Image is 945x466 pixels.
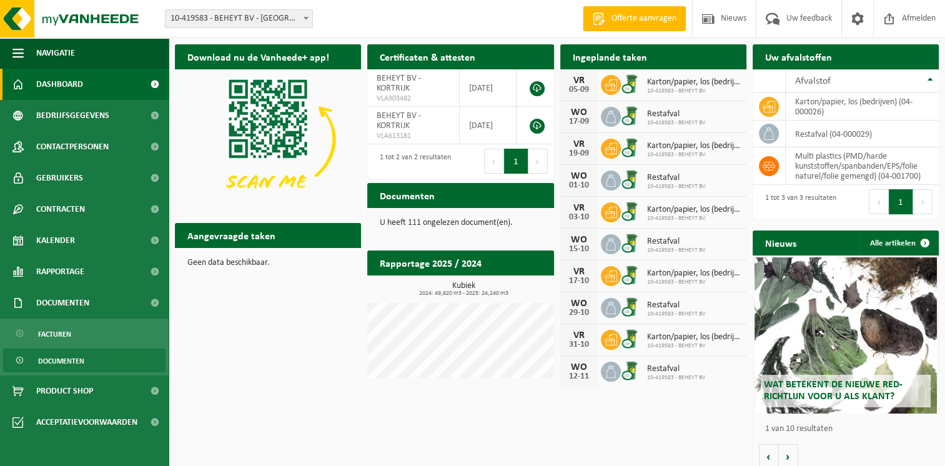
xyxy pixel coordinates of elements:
[795,76,831,86] span: Afvalstof
[460,69,517,107] td: [DATE]
[567,171,591,181] div: WO
[647,141,740,151] span: Karton/papier, los (bedrijven)
[567,309,591,317] div: 29-10
[647,205,740,215] span: Karton/papier, los (bedrijven)
[175,44,342,69] h2: Download nu de Vanheede+ app!
[36,162,83,194] span: Gebruikers
[374,290,553,297] span: 2024: 49,820 m3 - 2025: 24,240 m3
[367,183,447,207] h2: Documenten
[621,296,642,317] img: WB-0240-CU
[765,425,933,434] p: 1 van 10 resultaten
[621,201,642,222] img: WB-0240-CU
[567,362,591,372] div: WO
[165,9,313,28] span: 10-419583 - BEHEYT BV - KORTRIJK
[621,137,642,158] img: WB-0240-CU
[38,349,84,373] span: Documenten
[647,87,740,95] span: 10-419583 - BEHEYT BV
[621,105,642,126] img: WB-0240-CU
[647,173,706,183] span: Restafval
[759,188,836,216] div: 1 tot 3 van 3 resultaten
[567,149,591,158] div: 19-09
[504,149,528,174] button: 1
[647,342,740,350] span: 10-419583 - BEHEYT BV
[869,189,889,214] button: Previous
[755,257,937,414] a: Wat betekent de nieuwe RED-richtlijn voor u als klant?
[860,231,938,255] a: Alle artikelen
[36,375,93,407] span: Product Shop
[621,232,642,254] img: WB-0240-CU
[36,37,75,69] span: Navigatie
[647,119,706,127] span: 10-419583 - BEHEYT BV
[567,139,591,149] div: VR
[460,107,517,144] td: [DATE]
[166,10,312,27] span: 10-419583 - BEHEYT BV - KORTRIJK
[567,117,591,126] div: 17-09
[913,189,933,214] button: Next
[484,149,504,174] button: Previous
[583,6,686,31] a: Offerte aanvragen
[567,235,591,245] div: WO
[380,219,541,227] p: U heeft 111 ongelezen document(en).
[647,374,706,382] span: 10-419583 - BEHEYT BV
[567,76,591,86] div: VR
[36,69,83,100] span: Dashboard
[567,203,591,213] div: VR
[647,77,740,87] span: Karton/papier, los (bedrijven)
[560,44,660,69] h2: Ingeplande taken
[567,107,591,117] div: WO
[647,237,706,247] span: Restafval
[647,109,706,119] span: Restafval
[567,277,591,285] div: 17-10
[567,86,591,94] div: 05-09
[753,44,844,69] h2: Uw afvalstoffen
[786,147,939,185] td: multi plastics (PMD/harde kunststoffen/spanbanden/EPS/folie naturel/folie gemengd) (04-001700)
[36,100,109,131] span: Bedrijfsgegevens
[764,380,903,402] span: Wat betekent de nieuwe RED-richtlijn voor u als klant?
[647,364,706,374] span: Restafval
[753,231,809,255] h2: Nieuws
[647,332,740,342] span: Karton/papier, los (bedrijven)
[367,250,494,275] h2: Rapportage 2025 / 2024
[36,225,75,256] span: Kalender
[3,322,166,345] a: Facturen
[567,181,591,190] div: 01-10
[567,330,591,340] div: VR
[367,44,488,69] h2: Certificaten & attesten
[528,149,548,174] button: Next
[377,111,421,131] span: BEHEYT BV - KORTRIJK
[786,93,939,121] td: karton/papier, los (bedrijven) (04-000026)
[36,194,85,225] span: Contracten
[36,131,109,162] span: Contactpersonen
[567,267,591,277] div: VR
[567,213,591,222] div: 03-10
[377,94,449,104] span: VLA903482
[377,131,449,141] span: VLA613181
[38,322,71,346] span: Facturen
[647,183,706,191] span: 10-419583 - BEHEYT BV
[175,223,288,247] h2: Aangevraagde taken
[36,407,137,438] span: Acceptatievoorwaarden
[3,349,166,372] a: Documenten
[374,282,553,297] h3: Kubiek
[621,264,642,285] img: WB-0240-CU
[647,151,740,159] span: 10-419583 - BEHEYT BV
[175,69,361,209] img: Download de VHEPlus App
[36,287,89,319] span: Documenten
[647,310,706,318] span: 10-419583 - BEHEYT BV
[786,121,939,147] td: restafval (04-000029)
[621,169,642,190] img: WB-0240-CU
[647,247,706,254] span: 10-419583 - BEHEYT BV
[647,269,740,279] span: Karton/papier, los (bedrijven)
[647,300,706,310] span: Restafval
[377,74,421,93] span: BEHEYT BV - KORTRIJK
[621,73,642,94] img: WB-0240-CU
[889,189,913,214] button: 1
[374,147,451,175] div: 1 tot 2 van 2 resultaten
[647,279,740,286] span: 10-419583 - BEHEYT BV
[187,259,349,267] p: Geen data beschikbaar.
[567,245,591,254] div: 15-10
[647,215,740,222] span: 10-419583 - BEHEYT BV
[608,12,680,25] span: Offerte aanvragen
[567,299,591,309] div: WO
[567,340,591,349] div: 31-10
